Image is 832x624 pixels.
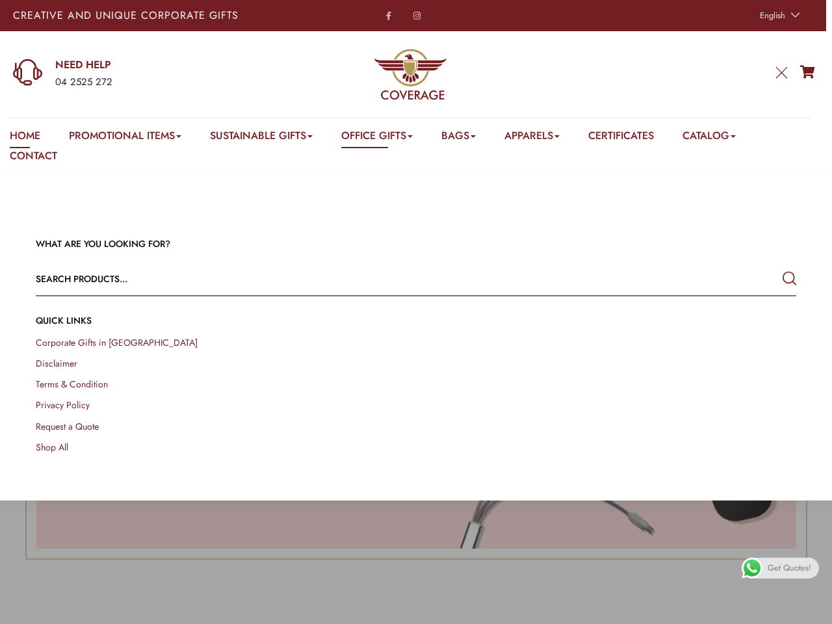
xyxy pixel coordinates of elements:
[341,128,413,148] a: Office Gifts
[13,10,326,21] p: Creative and Unique Corporate Gifts
[10,128,40,148] a: Home
[36,378,108,391] a: Terms & Condition
[682,128,736,148] a: Catalog
[36,336,198,349] a: Corporate Gifts in [GEOGRAPHIC_DATA]
[36,238,796,251] h3: WHAT ARE YOU LOOKING FOR?
[55,58,267,72] a: NEED HELP
[504,128,560,148] a: Apparels
[69,128,181,148] a: Promotional Items
[768,558,811,578] span: Get Quotes!
[588,128,654,148] a: Certificates
[441,128,476,148] a: Bags
[10,148,57,168] a: Contact
[753,6,803,25] a: English
[36,357,77,370] a: Disclaimer
[36,263,644,294] input: Search products...
[36,314,796,327] h4: QUICK LINKs
[36,398,90,411] a: Privacy Policy
[36,440,68,453] a: Shop All
[760,9,785,21] span: English
[210,128,313,148] a: Sustainable Gifts
[36,419,99,432] a: Request a Quote
[55,74,267,91] div: 04 2525 272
